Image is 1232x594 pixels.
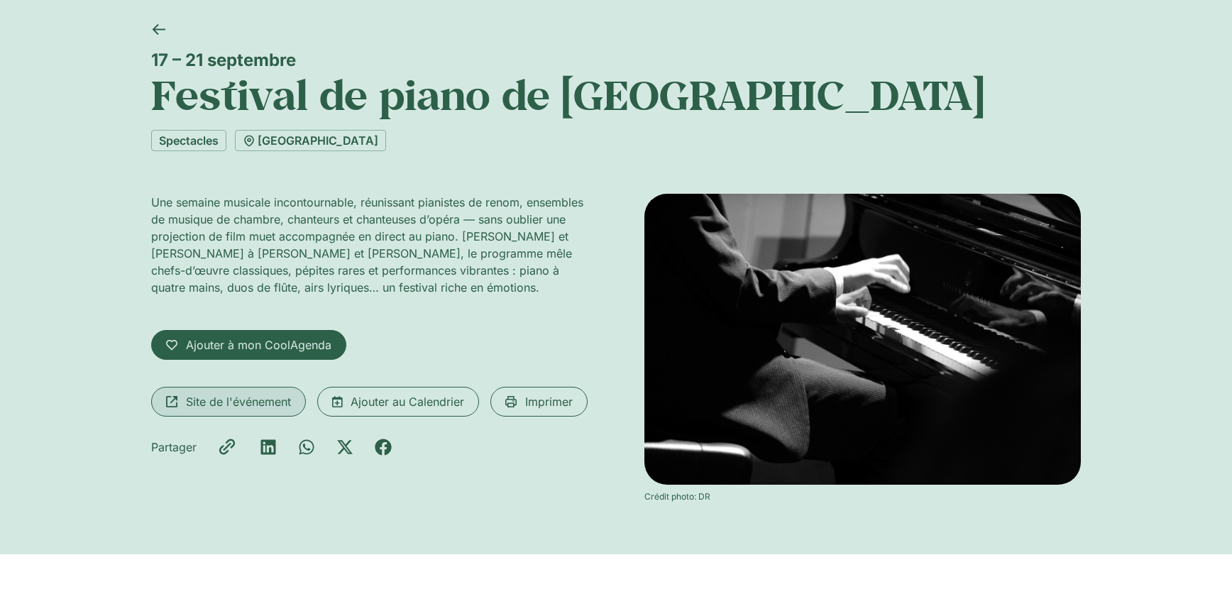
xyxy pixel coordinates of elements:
[644,490,1081,503] div: Crédit photo: DR
[525,393,573,410] span: Imprimer
[151,130,226,151] a: Spectacles
[151,330,346,360] a: Ajouter à mon CoolAgenda
[186,336,331,353] span: Ajouter à mon CoolAgenda
[644,194,1081,484] img: Coolturalia - Festival de piano 2025
[351,393,464,410] span: Ajouter au Calendrier
[151,439,197,456] div: Partager
[151,70,1081,119] h1: Festival de piano de [GEOGRAPHIC_DATA]
[235,130,386,151] a: [GEOGRAPHIC_DATA]
[151,387,306,417] a: Site de l'événement
[375,439,392,456] div: Partager sur facebook
[260,439,277,456] div: Partager sur linkedin
[298,439,315,456] div: Partager sur whatsapp
[186,393,291,410] span: Site de l'événement
[336,439,353,456] div: Partager sur x-twitter
[151,194,588,296] p: Une semaine musicale incontournable, réunissant pianistes de renom, ensembles de musique de chamb...
[490,387,588,417] a: Imprimer
[151,50,1081,70] div: 17 – 21 septembre
[317,387,479,417] a: Ajouter au Calendrier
